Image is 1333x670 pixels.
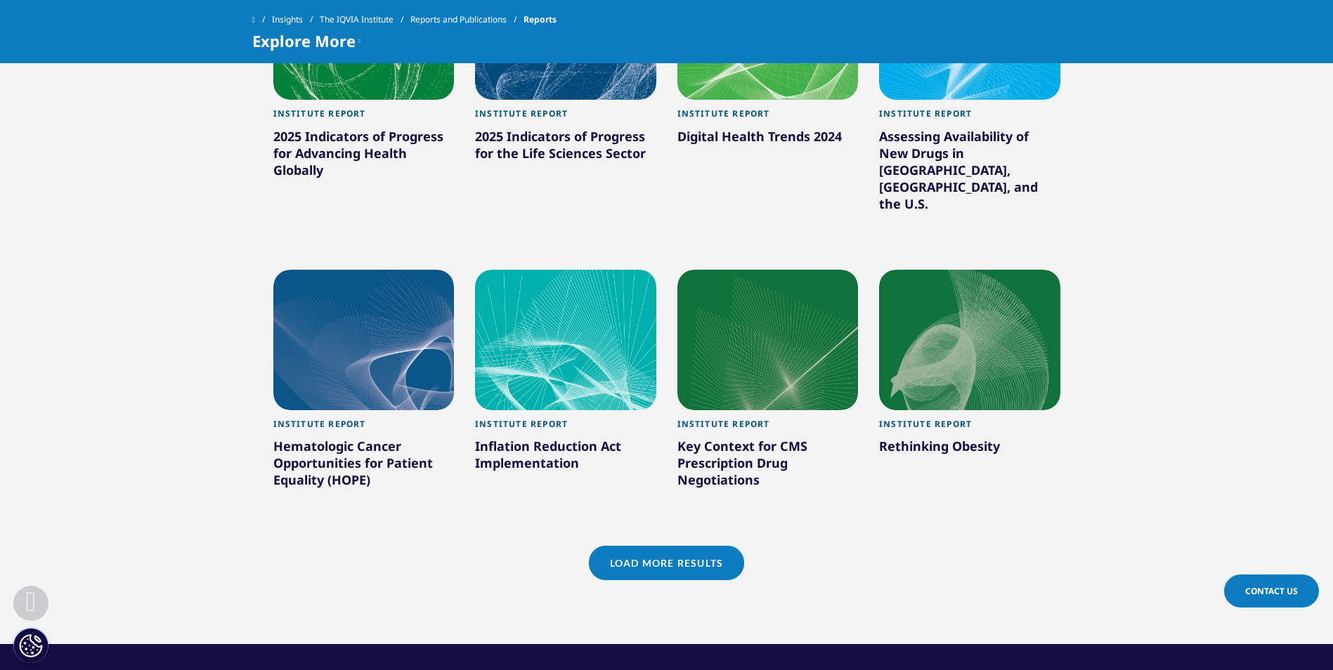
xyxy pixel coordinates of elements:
[475,128,656,167] div: 2025 Indicators of Progress for the Life Sciences Sector
[252,32,356,49] span: Explore More
[475,419,656,438] div: Institute Report
[589,546,744,580] a: Load More Results
[273,128,455,184] div: 2025 Indicators of Progress for Advancing Health Globally
[475,100,656,197] a: Institute Report 2025 Indicators of Progress for the Life Sciences Sector
[677,438,859,494] div: Key Context for CMS Prescription Drug Negotiations
[475,438,656,477] div: Inflation Reduction Act Implementation
[1224,574,1319,607] a: Contact Us
[273,410,455,525] a: Institute Report Hematologic Cancer Opportunities for Patient Equality (HOPE)
[273,100,455,214] a: Institute Report 2025 Indicators of Progress for Advancing Health Globally
[677,419,859,438] div: Institute Report
[879,128,1060,218] div: Assessing Availability of New Drugs in [GEOGRAPHIC_DATA], [GEOGRAPHIC_DATA], and the U.S.
[475,108,656,127] div: Institute Report
[273,438,455,494] div: Hematologic Cancer Opportunities for Patient Equality (HOPE)
[410,7,524,32] a: Reports and Publications
[273,419,455,438] div: Institute Report
[524,7,557,32] span: Reports
[13,628,48,663] button: Cookies Settings
[1245,585,1298,597] span: Contact Us
[677,108,859,127] div: Institute Report
[879,410,1060,491] a: Institute Report Rethinking Obesity
[273,108,455,127] div: Institute Report
[879,438,1060,460] div: Rethinking Obesity
[677,128,859,150] div: Digital Health Trends 2024
[320,7,410,32] a: The IQVIA Institute
[272,7,320,32] a: Insights
[677,410,859,525] a: Institute Report Key Context for CMS Prescription Drug Negotiations
[475,410,656,508] a: Institute Report Inflation Reduction Act Implementation
[879,100,1060,248] a: Institute Report Assessing Availability of New Drugs in [GEOGRAPHIC_DATA], [GEOGRAPHIC_DATA], and...
[879,419,1060,438] div: Institute Report
[879,108,1060,127] div: Institute Report
[677,100,859,180] a: Institute Report Digital Health Trends 2024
